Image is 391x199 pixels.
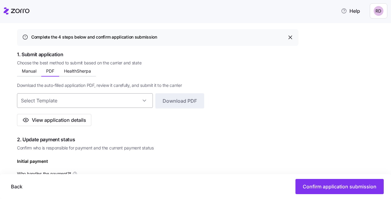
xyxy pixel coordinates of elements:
button: Download PDF [155,93,204,108]
span: HealthSherpa [64,69,91,73]
div: Initial payment [17,158,48,170]
span: Download PDF [163,97,197,105]
button: Confirm application submission [295,179,384,194]
span: View application details [32,116,86,124]
span: Confirm who is responsible for payment and the current payment status [17,145,298,151]
span: Back [11,183,22,190]
input: Select Template [17,93,153,108]
span: Choose the best method to submit based on the carrier and state [17,60,298,66]
button: Back [6,179,27,194]
span: Who handles the payment? * [17,171,71,177]
span: 1. Submit application [17,51,298,58]
span: Help [341,7,360,15]
button: Help [336,5,365,17]
span: Confirm application submission [303,183,376,190]
span: PDF [46,69,54,73]
span: 2. Update payment status [17,136,298,143]
img: 6d862e07fa9c5eedf81a4422c42283ac [374,6,383,16]
button: View application details [17,114,91,126]
span: Download the auto-filled application PDF, review it carefully, and submit it to the carrier [17,82,182,88]
span: Manual [22,69,36,73]
div: Complete the 4 steps below and confirm application submission [31,34,287,40]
